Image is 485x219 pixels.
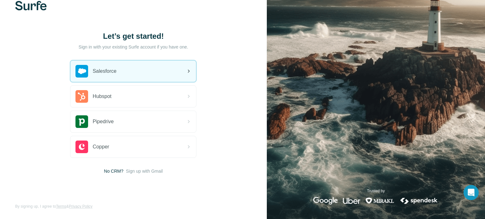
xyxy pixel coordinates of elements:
[313,197,338,205] img: google's logo
[104,168,123,174] span: No CRM?
[343,197,360,205] img: uber's logo
[75,115,88,128] img: pipedrive's logo
[79,44,188,50] p: Sign in with your existing Surfe account if you have one.
[93,143,109,151] span: Copper
[93,67,117,75] span: Salesforce
[93,118,114,125] span: Pipedrive
[93,93,111,100] span: Hubspot
[75,141,88,153] img: copper's logo
[464,185,479,200] div: Open Intercom Messenger
[15,204,93,209] span: By signing up, I agree to &
[56,204,66,209] a: Terms
[75,65,88,78] img: salesforce's logo
[367,188,385,194] p: Trusted by
[69,204,93,209] a: Privacy Policy
[70,31,196,41] h1: Let’s get started!
[126,168,163,174] button: Sign up with Gmail
[399,197,439,205] img: spendesk's logo
[75,90,88,103] img: hubspot's logo
[365,197,394,205] img: mirakl's logo
[15,1,47,10] img: Surfe's logo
